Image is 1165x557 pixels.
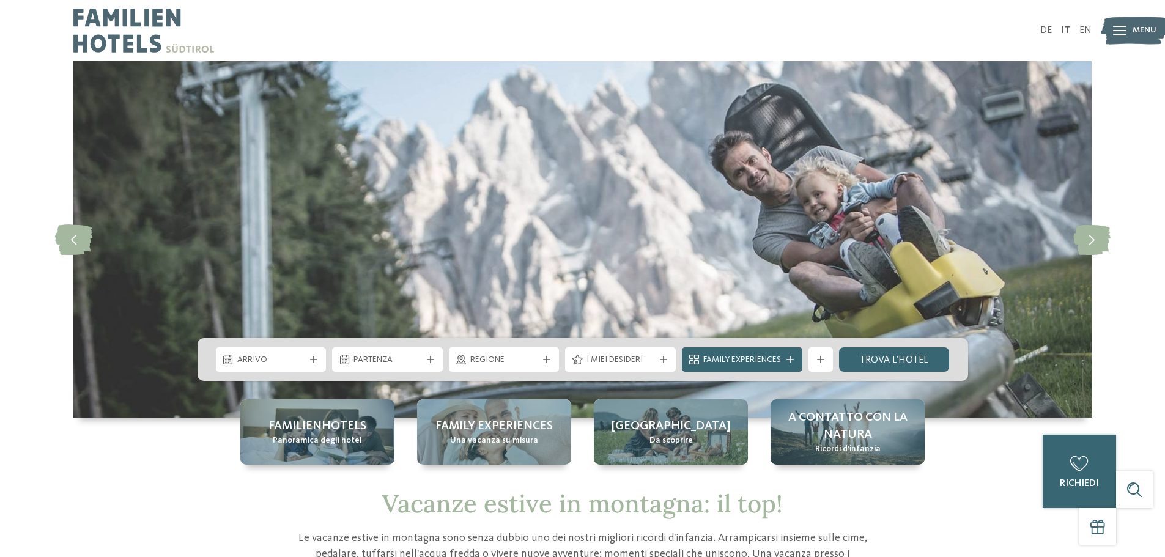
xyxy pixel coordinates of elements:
[771,399,925,465] a: Vacanze estive in montagna A contatto con la natura Ricordi d’infanzia
[268,418,366,435] span: Familienhotels
[649,435,693,447] span: Da scoprire
[273,435,362,447] span: Panoramica degli hotel
[353,354,421,366] span: Partenza
[1061,26,1070,35] a: IT
[594,399,748,465] a: Vacanze estive in montagna [GEOGRAPHIC_DATA] Da scoprire
[815,443,881,456] span: Ricordi d’infanzia
[450,435,538,447] span: Una vacanza su misura
[586,354,654,366] span: I miei desideri
[1133,24,1156,37] span: Menu
[1043,435,1116,508] a: richiedi
[417,399,571,465] a: Vacanze estive in montagna Family experiences Una vacanza su misura
[73,61,1092,418] img: Vacanze estive in montagna
[470,354,538,366] span: Regione
[1060,479,1099,489] span: richiedi
[783,409,912,443] span: A contatto con la natura
[240,399,394,465] a: Vacanze estive in montagna Familienhotels Panoramica degli hotel
[435,418,553,435] span: Family experiences
[382,488,783,519] span: Vacanze estive in montagna: il top!
[1079,26,1092,35] a: EN
[1040,26,1052,35] a: DE
[839,347,950,372] a: trova l’hotel
[612,418,731,435] span: [GEOGRAPHIC_DATA]
[703,354,781,366] span: Family Experiences
[237,354,305,366] span: Arrivo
